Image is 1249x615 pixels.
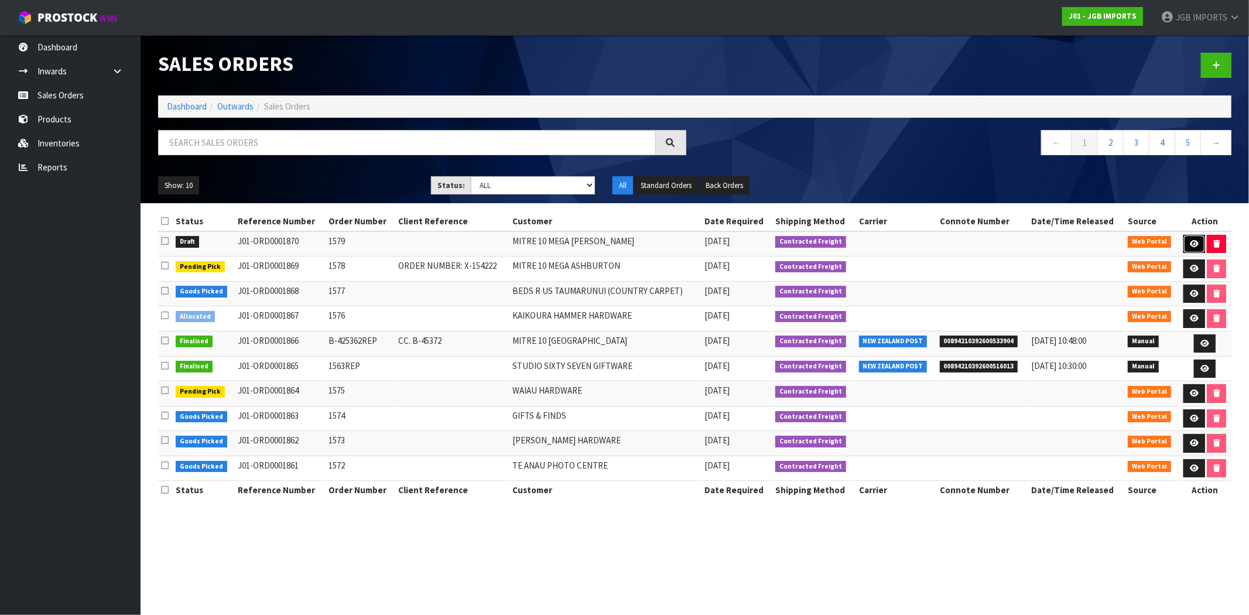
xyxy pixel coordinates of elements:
[775,361,846,373] span: Contracted Freight
[704,235,730,247] span: [DATE]
[158,130,656,155] input: Search sales orders
[704,285,730,296] span: [DATE]
[176,386,225,398] span: Pending Pick
[235,212,326,231] th: Reference Number
[176,261,225,273] span: Pending Pick
[509,356,702,381] td: STUDIO SIXTY SEVEN GIFTWARE
[775,461,846,473] span: Contracted Freight
[1149,130,1175,155] a: 4
[704,335,730,346] span: [DATE]
[217,101,254,112] a: Outwards
[509,231,702,257] td: MITRE 10 MEGA [PERSON_NAME]
[1097,130,1124,155] a: 2
[1125,481,1178,500] th: Source
[856,481,937,500] th: Carrier
[704,130,1232,159] nav: Page navigation
[856,212,937,231] th: Carrier
[1128,261,1171,273] span: Web Portal
[395,481,509,500] th: Client Reference
[775,311,846,323] span: Contracted Freight
[772,212,856,231] th: Shipping Method
[940,336,1018,347] span: 00894210392600533904
[176,411,227,423] span: Goods Picked
[704,385,730,396] span: [DATE]
[775,386,846,398] span: Contracted Freight
[326,481,395,500] th: Order Number
[702,481,772,500] th: Date Required
[1028,212,1125,231] th: Date/Time Released
[1128,286,1171,298] span: Web Portal
[859,336,928,347] span: NEW ZEALAND POST
[37,10,97,25] span: ProStock
[1128,236,1171,248] span: Web Portal
[167,101,207,112] a: Dashboard
[702,212,772,231] th: Date Required
[1125,212,1178,231] th: Source
[1178,481,1231,500] th: Action
[235,406,326,431] td: J01-ORD0001863
[437,180,465,190] strong: Status:
[235,356,326,381] td: J01-ORD0001865
[176,436,227,447] span: Goods Picked
[704,460,730,471] span: [DATE]
[509,431,702,456] td: [PERSON_NAME] HARDWARE
[235,381,326,406] td: J01-ORD0001864
[326,356,395,381] td: 1563REP
[235,431,326,456] td: J01-ORD0001862
[18,10,32,25] img: cube-alt.png
[173,212,235,231] th: Status
[176,311,215,323] span: Allocated
[704,260,730,271] span: [DATE]
[235,306,326,332] td: J01-ORD0001867
[1128,386,1171,398] span: Web Portal
[509,331,702,356] td: MITRE 10 [GEOGRAPHIC_DATA]
[775,436,846,447] span: Contracted Freight
[158,53,686,75] h1: Sales Orders
[326,431,395,456] td: 1573
[775,236,846,248] span: Contracted Freight
[1069,11,1137,21] strong: J01 - JGB IMPORTS
[775,336,846,347] span: Contracted Freight
[509,381,702,406] td: WAIAU HARDWARE
[612,176,633,195] button: All
[100,13,118,24] small: WMS
[326,331,395,356] td: B-425362REP
[326,231,395,257] td: 1579
[509,456,702,481] td: TE ANAU PHOTO CENTRE
[775,286,846,298] span: Contracted Freight
[395,257,509,282] td: ORDER NUMBER: X-154222
[158,176,199,195] button: Show: 10
[1193,12,1227,23] span: IMPORTS
[699,176,750,195] button: Back Orders
[509,306,702,332] td: KAIKOURA HAMMER HARDWARE
[634,176,698,195] button: Standard Orders
[775,261,846,273] span: Contracted Freight
[1028,481,1125,500] th: Date/Time Released
[235,231,326,257] td: J01-ORD0001870
[772,481,856,500] th: Shipping Method
[859,361,928,373] span: NEW ZEALAND POST
[1128,311,1171,323] span: Web Portal
[509,406,702,431] td: GIFTS & FINDS
[173,481,235,500] th: Status
[937,212,1029,231] th: Connote Number
[1041,130,1072,155] a: ←
[176,236,199,248] span: Draft
[704,310,730,321] span: [DATE]
[704,410,730,421] span: [DATE]
[326,257,395,282] td: 1578
[176,361,213,373] span: Finalised
[176,286,227,298] span: Goods Picked
[235,281,326,306] td: J01-ORD0001868
[326,406,395,431] td: 1574
[509,212,702,231] th: Customer
[509,257,702,282] td: MITRE 10 MEGA ASHBURTON
[264,101,310,112] span: Sales Orders
[937,481,1029,500] th: Connote Number
[1031,360,1086,371] span: [DATE] 10:30:00
[176,461,227,473] span: Goods Picked
[509,281,702,306] td: BEDS R US TAUMARUNUI (COUNTRY CARPET)
[1128,336,1159,347] span: Manual
[1031,335,1086,346] span: [DATE] 10:48:00
[395,212,509,231] th: Client Reference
